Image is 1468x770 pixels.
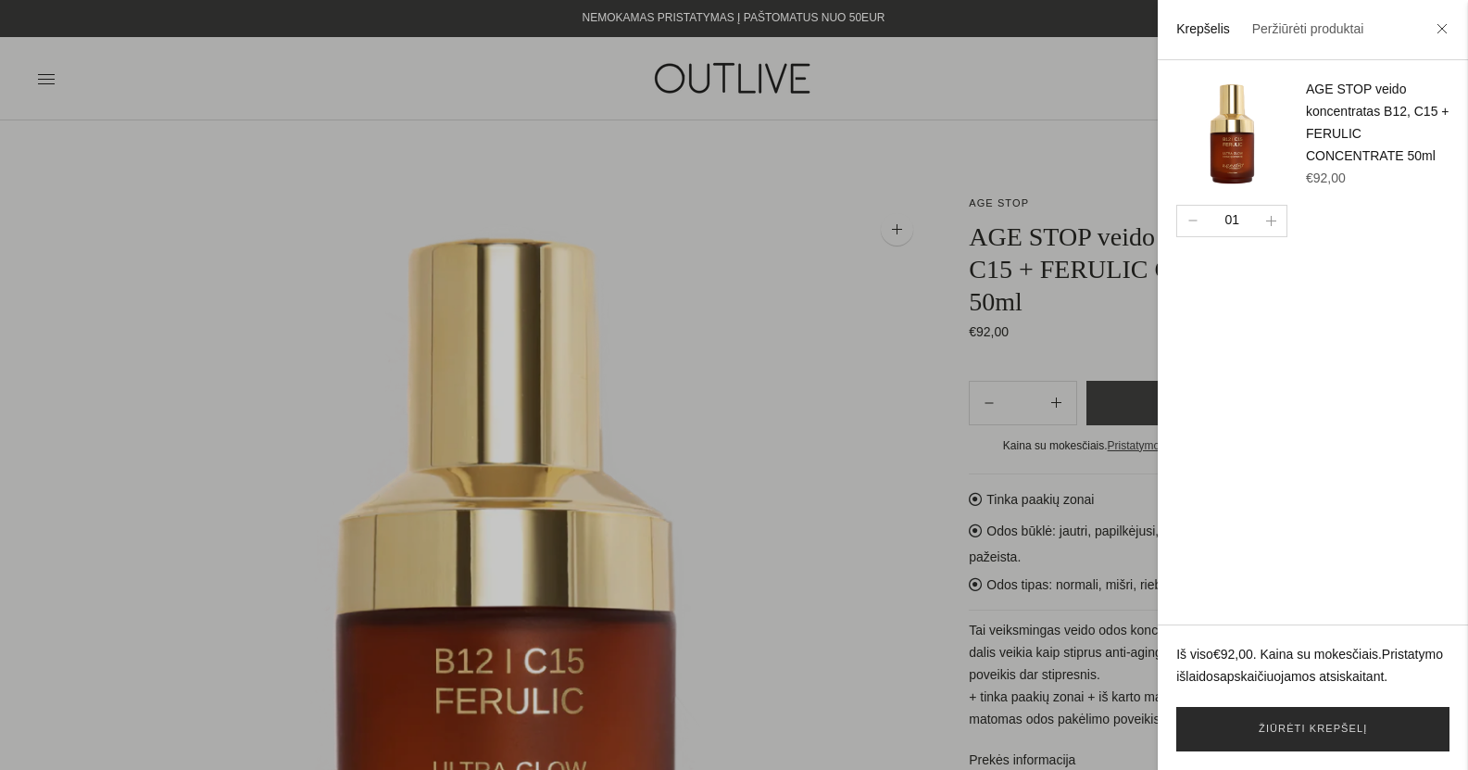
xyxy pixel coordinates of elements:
a: Žiūrėti krepšelį [1176,707,1449,751]
span: €92,00 [1306,170,1346,185]
p: Iš viso . Kaina su mokesčiais. apskaičiuojamos atsiskaitant. [1176,644,1449,688]
a: AGE STOP veido koncentratas B12, C15 + FERULIC CONCENTRATE 50ml [1306,82,1449,163]
a: Peržiūrėti produktai [1251,21,1363,36]
div: 01 [1217,211,1247,231]
span: €92,00 [1213,647,1253,662]
a: Pristatymo išlaidos [1176,647,1443,684]
img: AGE-STOP-FERULIC-outlive_1cbf8829-b953-4c0a-aee3-3738693a52ec_200x.png [1176,79,1287,190]
a: Krepšelis [1176,21,1230,36]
